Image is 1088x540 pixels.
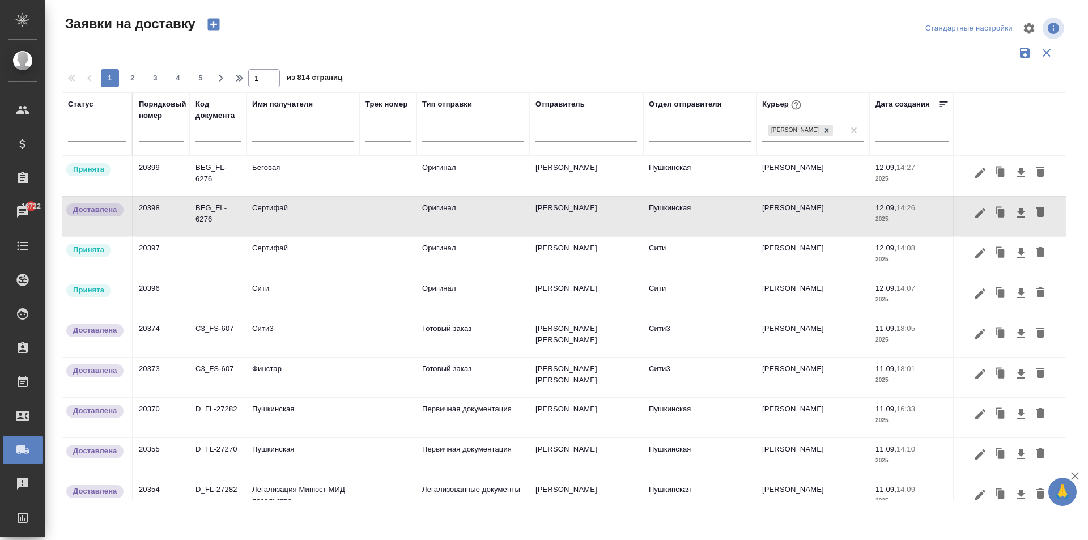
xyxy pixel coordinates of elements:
[971,202,990,224] button: Редактировать
[530,478,643,518] td: [PERSON_NAME]
[643,478,756,518] td: Пушкинская
[190,317,246,357] td: C3_FS-607
[530,398,643,437] td: [PERSON_NAME]
[530,358,643,397] td: [PERSON_NAME] [PERSON_NAME]
[643,358,756,397] td: Сити3
[133,317,190,357] td: 20374
[1011,283,1031,304] button: Скачать
[971,403,990,425] button: Редактировать
[252,99,313,110] div: Имя получателя
[643,277,756,317] td: Сити
[530,438,643,478] td: [PERSON_NAME]
[73,164,104,175] p: Принята
[65,484,126,499] div: Документы доставлены, фактическая дата доставки проставиться автоматически
[133,398,190,437] td: 20370
[896,405,915,413] p: 16:33
[756,156,870,196] td: [PERSON_NAME]
[990,363,1011,385] button: Клонировать
[190,197,246,236] td: BEG_FL-6276
[971,363,990,385] button: Редактировать
[169,69,187,87] button: 4
[416,197,530,236] td: Оригинал
[287,71,342,87] span: из 814 страниц
[971,444,990,465] button: Редактировать
[875,375,949,386] p: 2025
[146,69,164,87] button: 3
[875,445,896,453] p: 11.09,
[896,244,915,252] p: 14:08
[73,365,117,376] p: Доставлена
[65,243,126,258] div: Курьер назначен
[139,99,186,121] div: Порядковый номер
[73,405,117,416] p: Доставлена
[875,244,896,252] p: 12.09,
[762,97,804,112] div: Курьер
[73,284,104,296] p: Принята
[756,317,870,357] td: [PERSON_NAME]
[65,323,126,338] div: Документы доставлены, фактическая дата доставки проставиться автоматически
[1011,323,1031,345] button: Скачать
[146,73,164,84] span: 3
[1053,480,1072,504] span: 🙏
[65,283,126,298] div: Курьер назначен
[192,69,210,87] button: 5
[65,202,126,218] div: Документы доставлены, фактическая дата доставки проставиться автоматически
[875,334,949,346] p: 2025
[133,277,190,317] td: 20396
[530,156,643,196] td: [PERSON_NAME]
[875,214,949,225] p: 2025
[530,277,643,317] td: [PERSON_NAME]
[990,484,1011,505] button: Клонировать
[73,486,117,497] p: Доставлена
[195,99,241,121] div: Код документа
[1011,444,1031,465] button: Скачать
[246,197,360,236] td: Сертифай
[1043,18,1066,39] span: Посмотреть информацию
[65,444,126,459] div: Документы доставлены, фактическая дата доставки проставиться автоматически
[1031,484,1050,505] button: Удалить
[530,237,643,277] td: [PERSON_NAME]
[416,277,530,317] td: Оригинал
[3,198,42,226] a: 16722
[1031,444,1050,465] button: Удалить
[971,162,990,184] button: Редактировать
[875,99,930,110] div: Дата создания
[246,438,360,478] td: Пушкинская
[756,277,870,317] td: [PERSON_NAME]
[530,317,643,357] td: [PERSON_NAME] [PERSON_NAME]
[416,317,530,357] td: Готовый заказ
[190,358,246,397] td: C3_FS-607
[190,478,246,518] td: D_FL-27282
[649,99,721,110] div: Отдел отправителя
[416,438,530,478] td: Первичная документация
[133,358,190,397] td: 20373
[1014,42,1036,63] button: Сохранить фильтры
[990,243,1011,264] button: Клонировать
[73,204,117,215] p: Доставлена
[896,203,915,212] p: 14:26
[756,398,870,437] td: [PERSON_NAME]
[133,156,190,196] td: 20399
[923,20,1015,37] div: split button
[246,478,360,518] td: Легализация Минюст МИД посольства
[200,15,227,34] button: Создать
[756,438,870,478] td: [PERSON_NAME]
[875,294,949,305] p: 2025
[875,455,949,466] p: 2025
[246,358,360,397] td: Финстар
[530,197,643,236] td: [PERSON_NAME]
[190,438,246,478] td: D_FL-27270
[124,69,142,87] button: 2
[65,162,126,177] div: Курьер назначен
[875,284,896,292] p: 12.09,
[1011,484,1031,505] button: Скачать
[990,162,1011,184] button: Клонировать
[1011,243,1031,264] button: Скачать
[73,325,117,336] p: Доставлена
[124,73,142,84] span: 2
[246,156,360,196] td: Беговая
[896,364,915,373] p: 18:01
[133,478,190,518] td: 20354
[896,485,915,494] p: 14:09
[875,495,949,507] p: 2025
